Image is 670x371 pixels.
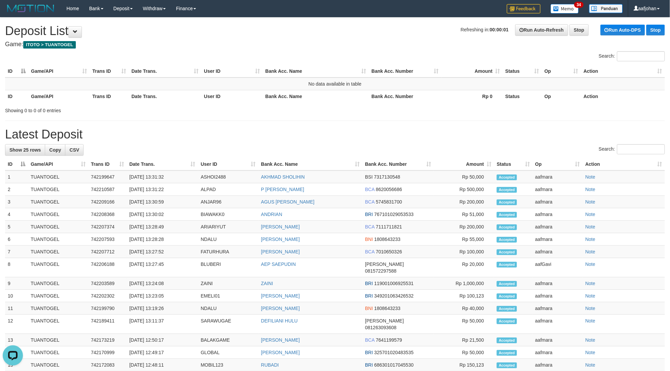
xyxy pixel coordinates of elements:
[515,24,568,36] a: Run Auto-Refresh
[585,187,596,192] a: Note
[374,212,414,217] span: Copy 767101029053533 to clipboard
[434,277,494,290] td: Rp 1,000,000
[646,25,665,35] a: Stop
[261,199,315,205] a: AGUS [PERSON_NAME]
[28,302,88,315] td: TUANTOGEL
[28,277,88,290] td: TUANTOGEL
[585,306,596,311] a: Note
[434,246,494,258] td: Rp 100,000
[90,90,129,102] th: Trans ID
[198,277,258,290] td: ZAINI
[28,158,88,171] th: Game/API: activate to sort column ascending
[434,334,494,346] td: Rp 21,500
[127,334,198,346] td: [DATE] 12:50:17
[497,293,517,299] span: Accepted
[88,208,127,221] td: 742208368
[532,315,583,334] td: aafmara
[365,237,373,242] span: BNI
[45,144,65,156] a: Copy
[129,90,201,102] th: Date Trans.
[129,65,201,78] th: Date Trans.: activate to sort column ascending
[201,90,263,102] th: User ID
[365,306,373,311] span: BNI
[28,233,88,246] td: TUANTOGEL
[263,65,369,78] th: Bank Acc. Name: activate to sort column ascending
[263,90,369,102] th: Bank Acc. Name
[5,128,665,141] h1: Latest Deposit
[28,183,88,196] td: TUANTOGEL
[365,187,374,192] span: BCA
[369,65,441,78] th: Bank Acc. Number: activate to sort column ascending
[532,258,583,277] td: aafGavi
[497,249,517,255] span: Accepted
[503,65,542,78] th: Status: activate to sort column ascending
[127,290,198,302] td: [DATE] 13:23:05
[507,4,541,13] img: Feedback.jpg
[88,258,127,277] td: 742206188
[5,104,274,114] div: Showing 0 to 0 of 0 entries
[365,261,404,267] span: [PERSON_NAME]
[5,158,28,171] th: ID: activate to sort column descending
[542,65,581,78] th: Op: activate to sort column ascending
[583,158,665,171] th: Action: activate to sort column ascending
[201,65,263,78] th: User ID: activate to sort column ascending
[570,24,589,36] a: Stop
[261,337,300,343] a: [PERSON_NAME]
[574,2,583,8] span: 34
[198,334,258,346] td: BALAKGAME
[434,208,494,221] td: Rp 51,000
[599,51,665,61] label: Search:
[585,337,596,343] a: Note
[585,261,596,267] a: Note
[88,302,127,315] td: 742199790
[261,362,279,368] a: RUBADI
[88,158,127,171] th: Trans ID: activate to sort column ascending
[365,293,373,299] span: BRI
[503,90,542,102] th: Status
[5,183,28,196] td: 2
[88,171,127,183] td: 742199647
[28,334,88,346] td: TUANTOGEL
[532,171,583,183] td: aafmara
[497,281,517,287] span: Accepted
[5,196,28,208] td: 3
[434,183,494,196] td: Rp 500,000
[88,277,127,290] td: 742203589
[532,208,583,221] td: aafmara
[589,4,623,13] img: panduan.png
[88,233,127,246] td: 742207593
[261,293,300,299] a: [PERSON_NAME]
[374,350,414,355] span: Copy 325701020483535 to clipboard
[23,41,76,49] span: ITOTO > TUANTOGEL
[261,224,300,229] a: [PERSON_NAME]
[551,4,579,13] img: Button%20Memo.svg
[5,78,665,90] td: No data available in table
[5,208,28,221] td: 4
[28,258,88,277] td: TUANTOGEL
[127,221,198,233] td: [DATE] 13:28:49
[374,237,401,242] span: Copy 1808643233 to clipboard
[198,246,258,258] td: FATURHURA
[5,315,28,334] td: 12
[88,246,127,258] td: 742207712
[127,158,198,171] th: Date Trans.: activate to sort column ascending
[5,41,665,48] h4: Game:
[374,281,414,286] span: Copy 119001006925531 to clipboard
[532,334,583,346] td: aafmara
[198,171,258,183] td: ASHOI2488
[532,346,583,359] td: aafmara
[585,281,596,286] a: Note
[532,277,583,290] td: aafmara
[127,346,198,359] td: [DATE] 12:49:17
[617,144,665,154] input: Search:
[365,362,373,368] span: BRI
[585,237,596,242] a: Note
[127,302,198,315] td: [DATE] 13:19:26
[90,65,129,78] th: Trans ID: activate to sort column ascending
[5,233,28,246] td: 6
[585,293,596,299] a: Note
[585,224,596,229] a: Note
[599,144,665,154] label: Search:
[374,174,400,180] span: Copy 7317130548 to clipboard
[127,258,198,277] td: [DATE] 13:27:45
